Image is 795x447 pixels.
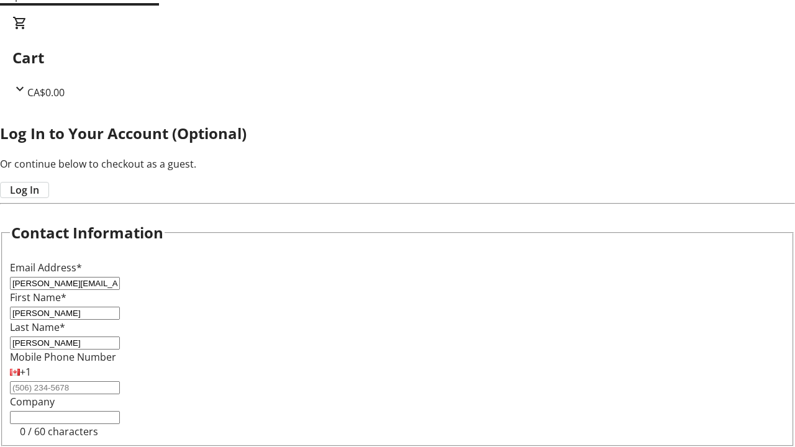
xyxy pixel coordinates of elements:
tr-character-limit: 0 / 60 characters [20,425,98,438]
h2: Contact Information [11,222,163,244]
label: Company [10,395,55,409]
input: (506) 234-5678 [10,381,120,394]
h2: Cart [12,47,783,69]
label: First Name* [10,291,66,304]
span: CA$0.00 [27,86,65,99]
label: Email Address* [10,261,82,274]
span: Log In [10,183,39,197]
label: Mobile Phone Number [10,350,116,364]
label: Last Name* [10,320,65,334]
div: CartCA$0.00 [12,16,783,100]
